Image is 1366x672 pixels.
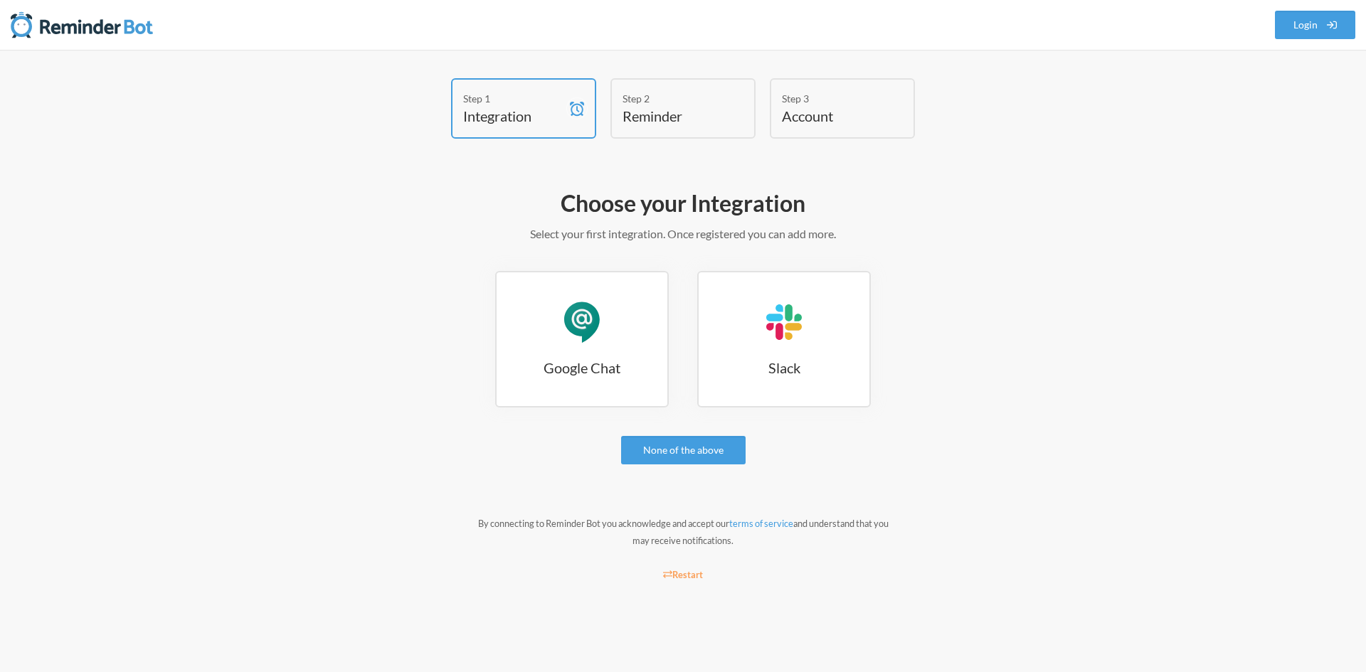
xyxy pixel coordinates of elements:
[270,188,1096,218] h2: Choose your Integration
[11,11,153,39] img: Reminder Bot
[463,106,563,126] h4: Integration
[623,91,722,106] div: Step 2
[699,358,869,378] h3: Slack
[623,106,722,126] h4: Reminder
[621,436,746,464] a: None of the above
[497,358,667,378] h3: Google Chat
[663,569,703,580] small: Restart
[463,91,563,106] div: Step 1
[729,518,793,529] a: terms of service
[782,106,881,126] h4: Account
[270,225,1096,242] p: Select your first integration. Once registered you can add more.
[782,91,881,106] div: Step 3
[478,518,889,546] small: By connecting to Reminder Bot you acknowledge and accept our and understand that you may receive ...
[1275,11,1356,39] a: Login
